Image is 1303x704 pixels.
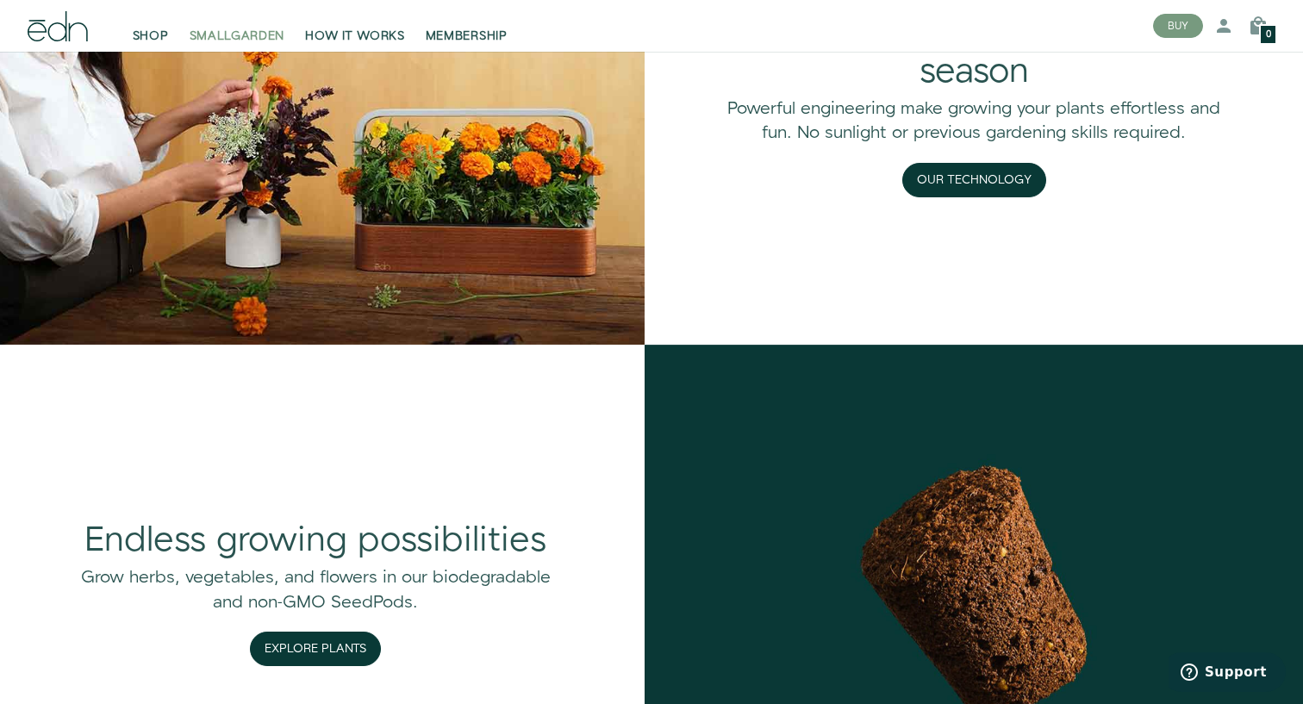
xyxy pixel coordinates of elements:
[122,7,179,45] a: SHOP
[1169,652,1286,695] iframe: Opens a widget where you can find more information
[1153,14,1203,38] button: BUY
[63,516,568,565] div: Endless growing possibilities
[305,28,404,45] span: HOW IT WORKS
[179,7,296,45] a: SMALLGARDEN
[250,632,381,666] button: Explore Plants
[190,28,285,45] span: SMALLGARDEN
[295,7,415,45] a: HOW IT WORKS
[426,28,508,45] span: MEMBERSHIP
[721,97,1226,146] div: Powerful engineering make growing your plants effortless and fun. No sunlight or previous gardeni...
[133,28,169,45] span: SHOP
[1266,30,1271,40] span: 0
[415,7,518,45] a: MEMBERSHIP
[902,163,1046,197] button: Our Technology
[63,565,568,614] div: Grow herbs, vegetables, and flowers in our biodegradable and non-GMO SeedPods.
